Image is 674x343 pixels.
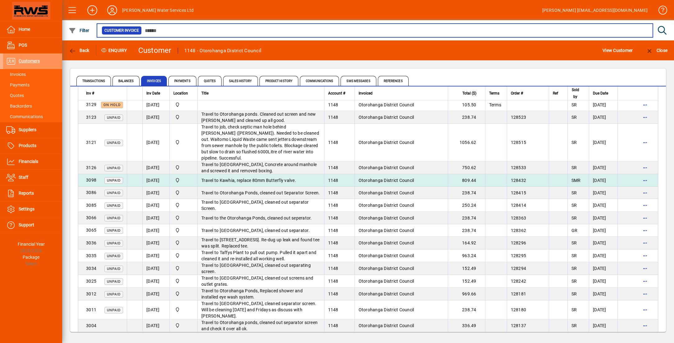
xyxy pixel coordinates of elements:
[142,187,169,199] td: [DATE]
[593,90,608,97] span: Due Date
[448,275,485,288] td: 152.49
[201,112,316,123] span: Travel to Otorohanga ponds. Cleaned out screen and new [PERSON_NAME] and cleaned up all good.
[173,189,194,196] span: Otorohanga
[173,215,194,221] span: Otorohanga
[328,102,338,107] span: 1148
[640,276,650,286] button: More options
[173,278,194,285] span: Otorohanga
[448,174,485,187] td: 809.44
[173,227,194,234] span: Otorohanga
[639,45,674,56] app-page-header-button: Close enquiry
[359,266,414,271] span: Otorohanga District Council
[107,229,121,233] span: Unpaid
[359,216,414,220] span: Otorohanga District Council
[553,90,564,97] div: Ref
[173,322,194,329] span: Otorohanga
[3,80,62,90] a: Payments
[511,165,526,170] span: 128533
[589,161,617,174] td: [DATE]
[359,307,414,312] span: Otorohanga District Council
[328,266,338,271] span: 1148
[571,307,577,312] span: SR
[201,90,209,97] span: Title
[86,291,96,296] span: 3012
[107,166,121,170] span: Unpaid
[96,45,134,55] div: Enquiry
[511,228,526,233] span: 128362
[173,139,194,146] span: Otorohanga
[173,252,194,259] span: Otorohanga
[640,305,650,315] button: More options
[571,140,577,145] span: SR
[654,1,666,21] a: Knowledge Base
[173,114,194,121] span: Otorohanga
[640,289,650,299] button: More options
[19,222,34,227] span: Support
[142,319,169,332] td: [DATE]
[67,25,91,36] button: Filter
[589,237,617,249] td: [DATE]
[328,203,338,208] span: 1148
[571,115,577,120] span: SR
[359,178,414,183] span: Otorohanga District Council
[3,101,62,111] a: Backorders
[511,266,526,271] span: 128294
[86,140,96,145] span: 3121
[107,308,121,312] span: Unpaid
[23,255,39,260] span: Package
[6,93,24,98] span: Quotes
[300,76,339,86] span: Communications
[19,58,40,63] span: Customers
[489,90,499,97] span: Terms
[3,170,62,185] a: Staff
[173,90,194,97] div: Location
[76,76,111,86] span: Transactions
[571,86,580,100] span: Sold by
[201,228,310,233] span: Travel to [GEOGRAPHIC_DATA], cleaned out separator.
[359,279,414,284] span: Otorohanga District Council
[589,187,617,199] td: [DATE]
[67,45,91,56] button: Back
[259,76,299,86] span: Product History
[511,90,523,97] span: Order #
[359,253,414,258] span: Otorohanga District Council
[86,90,123,97] div: Inv #
[86,178,96,183] span: 3098
[86,115,96,120] span: 3123
[142,161,169,174] td: [DATE]
[589,124,617,161] td: [DATE]
[448,319,485,332] td: 336.49
[359,115,414,120] span: Otorohanga District Council
[589,288,617,300] td: [DATE]
[448,237,485,249] td: 164.92
[640,137,650,147] button: More options
[328,115,338,120] span: 1148
[86,90,94,97] span: Inv #
[589,319,617,332] td: [DATE]
[3,186,62,201] a: Reports
[3,202,62,217] a: Settings
[201,190,320,195] span: Travel to Otorohanga Ponds, cleaned out Separator Screen.
[511,203,526,208] span: 128414
[173,90,188,97] span: Location
[86,203,96,208] span: 3085
[359,203,414,208] span: Otorohanga District Council
[3,122,62,138] a: Suppliers
[571,240,577,245] span: SR
[138,45,172,55] div: Customer
[107,254,121,258] span: Unpaid
[104,27,139,34] span: Customer Invoice
[511,115,526,120] span: 128523
[511,90,545,97] div: Order #
[3,22,62,37] a: Home
[511,307,526,312] span: 128180
[571,216,577,220] span: SR
[452,90,482,97] div: Total ($)
[589,249,617,262] td: [DATE]
[19,206,34,211] span: Settings
[146,90,166,97] div: Inv Date
[19,43,27,48] span: POS
[640,213,650,223] button: More options
[448,262,485,275] td: 152.49
[589,199,617,212] td: [DATE]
